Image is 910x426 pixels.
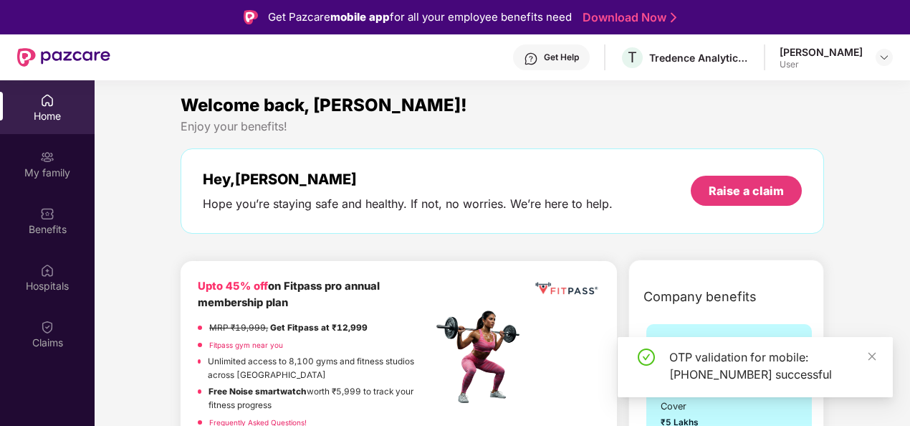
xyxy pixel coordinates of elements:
[649,51,749,65] div: Tredence Analytics Solutions Private Limited
[40,207,54,221] img: svg+xml;base64,PHN2ZyBpZD0iQmVuZWZpdHMiIHhtbG5zPSJodHRwOi8vd3d3LnczLm9yZy8yMDAwL3N2ZyIgd2lkdGg9Ij...
[17,48,110,67] img: New Pazcare Logo
[40,150,54,164] img: svg+xml;base64,PHN2ZyB3aWR0aD0iMjAiIGhlaWdodD0iMjAiIHZpZXdCb3g9IjAgMCAyMCAyMCIgZmlsbD0ibm9uZSIgeG...
[198,280,268,293] b: Upto 45% off
[268,9,572,26] div: Get Pazcare for all your employee benefits need
[270,323,368,333] strong: Get Fitpass at ₹12,999
[544,52,579,63] div: Get Help
[533,278,600,299] img: fppp.png
[709,183,784,199] div: Raise a claim
[671,10,676,25] img: Stroke
[878,52,890,63] img: svg+xml;base64,PHN2ZyBpZD0iRHJvcGRvd24tMzJ4MzIiIHhtbG5zPSJodHRwOi8vd3d3LnczLm9yZy8yMDAwL3N2ZyIgd2...
[181,95,467,115] span: Welcome back, [PERSON_NAME]!
[867,351,877,361] span: close
[40,320,54,334] img: svg+xml;base64,PHN2ZyBpZD0iQ2xhaW0iIHhtbG5zPSJodHRwOi8vd3d3LnczLm9yZy8yMDAwL3N2ZyIgd2lkdGg9IjIwIi...
[432,307,532,407] img: fpp.png
[198,280,380,309] b: on Fitpass pro annual membership plan
[181,119,824,134] div: Enjoy your benefits!
[330,10,390,24] strong: mobile app
[209,385,432,412] p: worth ₹5,999 to track your fitness progress
[209,323,268,333] del: MRP ₹19,999,
[40,93,54,108] img: svg+xml;base64,PHN2ZyBpZD0iSG9tZSIgeG1sbnM9Imh0dHA6Ly93d3cudzMub3JnLzIwMDAvc3ZnIiB3aWR0aD0iMjAiIG...
[583,10,672,25] a: Download Now
[780,59,863,70] div: User
[203,171,613,188] div: Hey, [PERSON_NAME]
[638,349,655,366] span: check-circle
[780,45,863,59] div: [PERSON_NAME]
[244,10,258,24] img: Logo
[208,355,432,382] p: Unlimited access to 8,100 gyms and fitness studios across [GEOGRAPHIC_DATA]
[209,387,307,397] strong: Free Noise smartwatch
[209,341,283,349] a: Fitpass gym near you
[524,52,538,66] img: svg+xml;base64,PHN2ZyBpZD0iSGVscC0zMngzMiIgeG1sbnM9Imh0dHA6Ly93d3cudzMub3JnLzIwMDAvc3ZnIiB3aWR0aD...
[203,197,613,212] div: Hope you’re staying safe and healthy. If not, no worries. We’re here to help.
[643,287,757,307] span: Company benefits
[628,49,637,66] span: T
[40,263,54,278] img: svg+xml;base64,PHN2ZyBpZD0iSG9zcGl0YWxzIiB4bWxucz0iaHR0cDovL3d3dy53My5vcmcvMjAwMC9zdmciIHdpZHRoPS...
[669,349,876,383] div: OTP validation for mobile: [PHONE_NUMBER] successful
